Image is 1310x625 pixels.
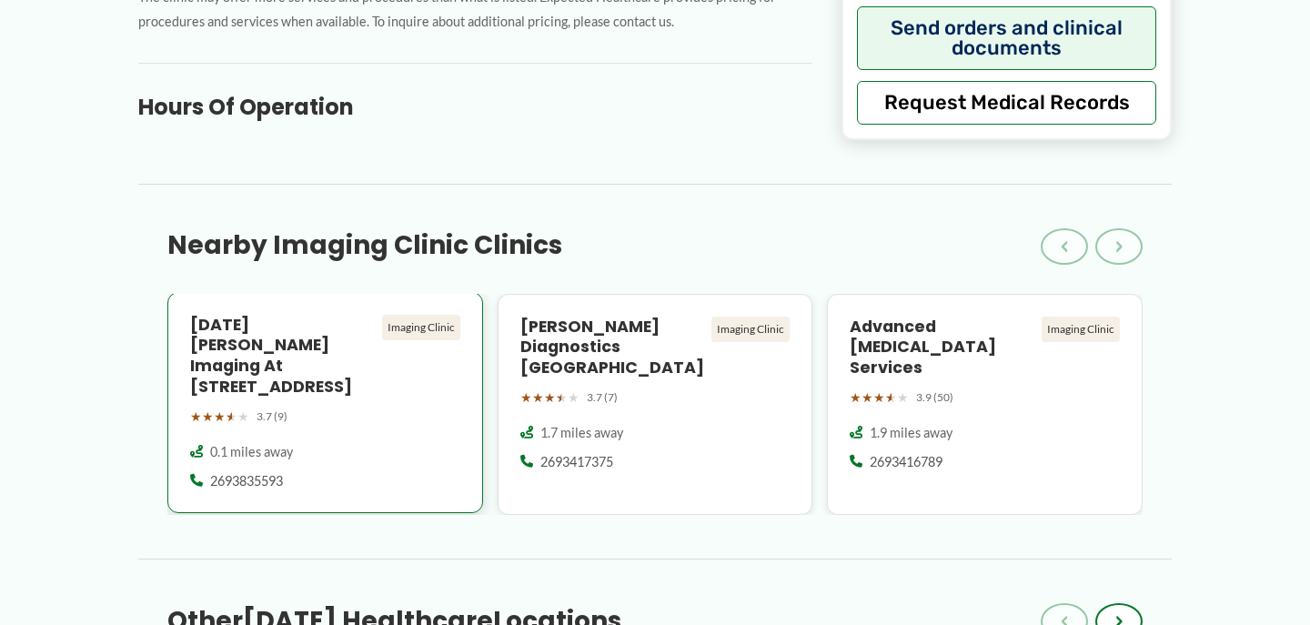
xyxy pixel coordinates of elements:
[1061,236,1068,257] span: ‹
[862,386,873,409] span: ★
[167,294,483,516] a: [DATE] [PERSON_NAME] Imaging at [STREET_ADDRESS] Imaging Clinic ★★★★★ 3.7 (9) 0.1 miles away 2693...
[190,315,375,398] h4: [DATE] [PERSON_NAME] Imaging at [STREET_ADDRESS]
[885,386,897,409] span: ★
[210,472,283,490] span: 2693835593
[190,405,202,428] span: ★
[210,443,293,461] span: 0.1 miles away
[520,317,705,379] h4: [PERSON_NAME] Diagnostics [GEOGRAPHIC_DATA]
[568,386,579,409] span: ★
[850,317,1034,379] h4: Advanced [MEDICAL_DATA] Services
[1042,317,1120,342] div: Imaging Clinic
[827,294,1143,516] a: Advanced [MEDICAL_DATA] Services Imaging Clinic ★★★★★ 3.9 (50) 1.9 miles away 2693416789
[1115,236,1123,257] span: ›
[916,388,953,408] span: 3.9 (50)
[540,424,623,442] span: 1.7 miles away
[167,229,562,262] h3: Nearby Imaging Clinic Clinics
[857,6,1156,70] button: Send orders and clinical documents
[556,386,568,409] span: ★
[226,405,237,428] span: ★
[1095,228,1143,265] button: ›
[202,405,214,428] span: ★
[897,386,909,409] span: ★
[498,294,813,516] a: [PERSON_NAME] Diagnostics [GEOGRAPHIC_DATA] Imaging Clinic ★★★★★ 3.7 (7) 1.7 miles away 2693417375
[540,453,613,471] span: 2693417375
[850,386,862,409] span: ★
[873,386,885,409] span: ★
[532,386,544,409] span: ★
[1041,228,1088,265] button: ‹
[544,386,556,409] span: ★
[587,388,618,408] span: 3.7 (7)
[237,405,249,428] span: ★
[711,317,790,342] div: Imaging Clinic
[257,407,287,427] span: 3.7 (9)
[520,386,532,409] span: ★
[870,453,942,471] span: 2693416789
[857,81,1156,125] button: Request Medical Records
[382,315,460,340] div: Imaging Clinic
[214,405,226,428] span: ★
[870,424,952,442] span: 1.9 miles away
[138,93,812,121] h3: Hours of Operation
